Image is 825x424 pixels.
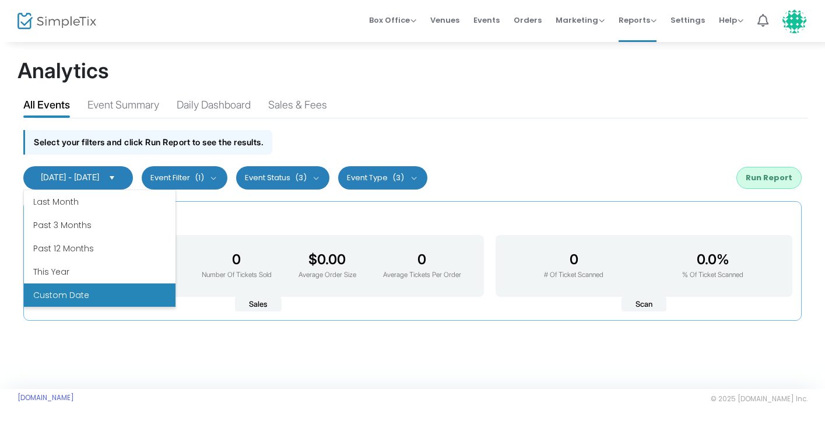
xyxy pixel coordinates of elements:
span: Orders [514,5,542,35]
button: Event Filter(1) [142,166,227,190]
h3: 0 [544,251,603,268]
button: Event Status(3) [236,166,330,190]
div: Select your filters and click Run Report to see the results. [23,130,272,154]
div: All Events [23,97,70,117]
div: Event Summary [87,97,159,117]
li: Last Month [24,190,175,213]
span: Box Office [369,15,416,26]
h3: $0.00 [299,251,356,268]
button: Run Report [736,167,802,189]
p: % Of Ticket Scanned [682,270,743,281]
p: Average Order Size [299,270,356,281]
h3: 0.0% [682,251,743,268]
div: Daily Dashboard [177,97,251,117]
span: © 2025 [DOMAIN_NAME] Inc. [711,394,808,404]
li: Custom Date [24,283,175,307]
li: Past 12 Months [24,237,175,260]
span: Marketing [556,15,605,26]
span: Settings [670,5,705,35]
p: Average Tickets Per Order [383,270,461,281]
p: # Of Ticket Scanned [544,270,603,281]
button: Event Type(3) [338,166,427,190]
span: (3) [295,173,307,183]
p: Number Of Tickets Sold [202,270,272,281]
span: (3) [392,173,404,183]
span: Events [473,5,500,35]
li: This Year [24,260,175,283]
span: [DATE] - [DATE] [41,172,99,182]
h1: Analytics [17,58,808,83]
h3: 0 [202,251,272,268]
div: Sales & Fees [268,97,327,117]
span: Venues [430,5,459,35]
span: Sales [235,297,282,312]
span: Scan [622,297,666,312]
span: Help [719,15,743,26]
span: (1) [195,173,204,183]
h3: 0 [383,251,461,268]
button: Select [104,173,120,183]
a: [DOMAIN_NAME] [17,393,74,402]
li: Past 3 Months [24,213,175,237]
span: Reports [619,15,657,26]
